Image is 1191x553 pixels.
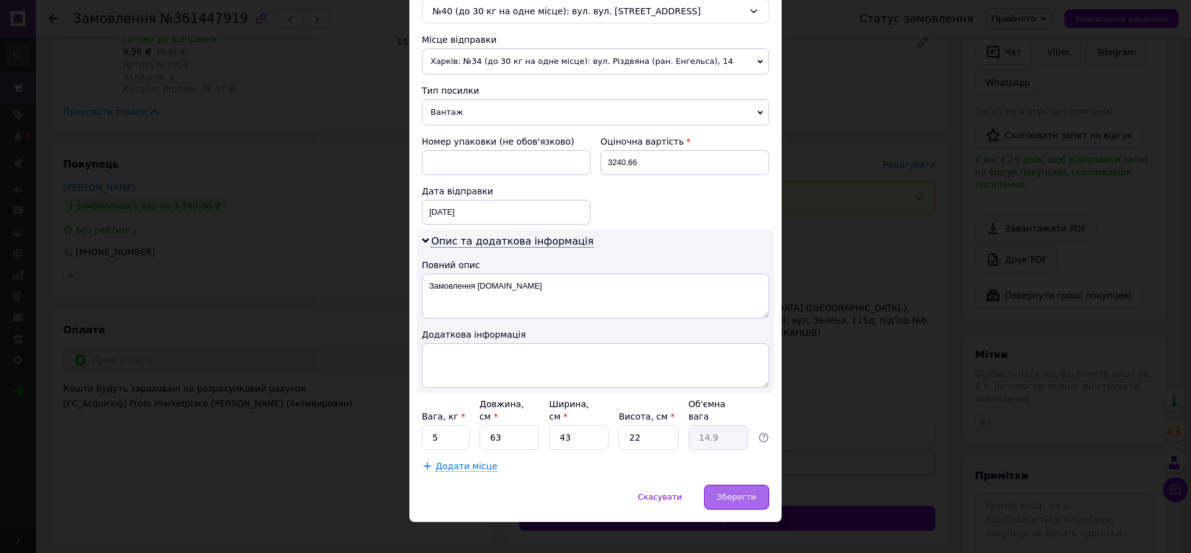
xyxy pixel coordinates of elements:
[422,135,591,148] div: Номер упаковки (не обов'язково)
[431,235,594,248] span: Опис та додаткова інформація
[600,135,769,148] div: Оціночна вартість
[422,86,479,96] span: Тип посилки
[638,492,682,501] span: Скасувати
[422,99,769,125] span: Вантаж
[435,461,497,472] span: Додати місце
[422,48,769,74] span: Харків: №34 (до 30 кг на одне місце): вул. Різдвяна (ран. Енгельса), 14
[618,411,674,421] label: Висота, см
[422,411,465,421] label: Вага, кг
[422,35,497,45] span: Місце відправки
[422,328,769,341] div: Додаткова інформація
[422,259,769,271] div: Повний опис
[480,399,524,421] label: Довжина, см
[422,185,591,197] div: Дата відправки
[549,399,589,421] label: Ширина, см
[422,274,769,318] textarea: Замовлення [DOMAIN_NAME]
[717,492,756,501] span: Зберегти
[689,398,748,423] div: Об'ємна вага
